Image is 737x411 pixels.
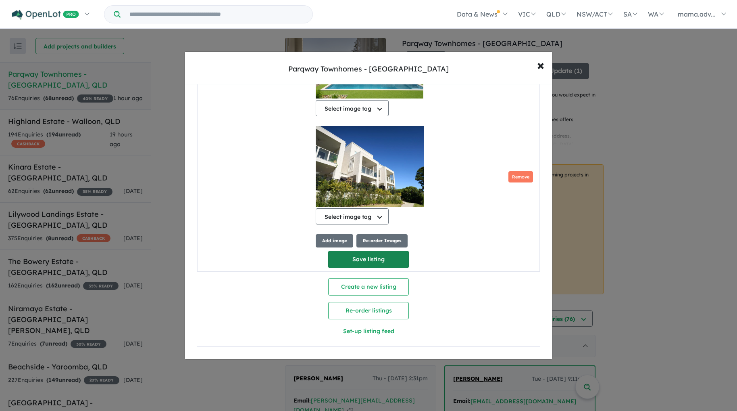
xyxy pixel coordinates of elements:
[316,126,423,207] img: oEjCwgP7xXxqGsE5BL1TOSGmUEoZpZ9OAQHWdyn3RD8ccZ6yyai1Eg3S2h8aTDLlshVYLqFeAN96LHi4U4W5wT25O5hYqF88Z...
[537,56,544,73] span: ×
[316,100,389,116] button: Select image tag
[12,10,79,20] img: Openlot PRO Logo White
[288,64,449,74] div: Parqway Townhomes - [GEOGRAPHIC_DATA]
[328,278,409,296] button: Create a new listing
[328,302,409,319] button: Re-order listings
[283,323,454,340] button: Set-up listing feed
[678,10,716,18] span: mama.adv...
[356,234,408,247] button: Re-order Images
[122,6,311,23] input: Try estate name, suburb, builder or developer
[316,234,353,247] button: Add image
[508,171,533,183] button: Remove
[316,208,389,224] button: Select image tag
[328,251,409,268] button: Save listing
